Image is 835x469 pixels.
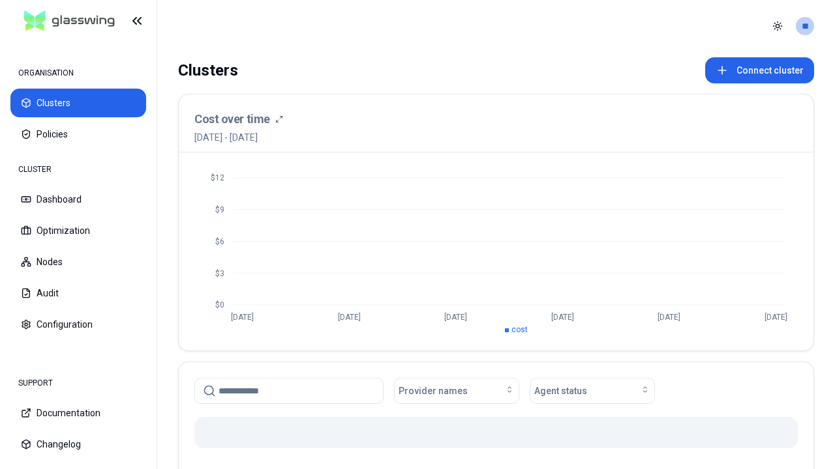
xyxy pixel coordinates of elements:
tspan: [DATE] [765,313,787,322]
div: Clusters [178,57,238,83]
tspan: $6 [215,237,224,246]
div: SUPPORT [10,370,146,396]
button: Nodes [10,248,146,276]
button: Configuration [10,310,146,339]
tspan: $3 [215,269,224,278]
img: GlassWing [19,6,120,36]
h3: Cost over time [194,110,270,128]
button: Documentation [10,399,146,427]
button: Policies [10,120,146,149]
tspan: $9 [215,205,224,214]
tspan: [DATE] [231,313,254,322]
tspan: $12 [211,173,224,182]
button: Connect cluster [705,57,814,83]
tspan: [DATE] [444,313,467,322]
button: Changelog [10,430,146,459]
button: Clusters [10,89,146,117]
tspan: [DATE] [658,313,680,322]
button: Audit [10,279,146,307]
div: CLUSTER [10,156,146,182]
div: ORGANISATION [10,60,146,86]
button: Agent status [530,378,655,404]
tspan: [DATE] [338,313,361,322]
tspan: [DATE] [551,313,574,322]
span: [DATE] - [DATE] [194,131,283,144]
tspan: $0 [215,300,224,309]
button: Provider names [394,378,519,404]
span: Agent status [534,384,587,397]
span: Provider names [399,384,468,397]
button: Optimization [10,216,146,245]
span: cost [511,325,528,334]
button: Dashboard [10,185,146,214]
